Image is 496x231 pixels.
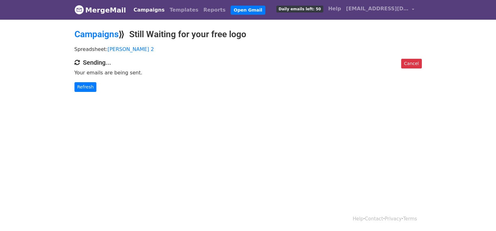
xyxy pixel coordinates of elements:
a: Refresh [74,82,97,92]
a: Cancel [401,59,422,68]
p: Your emails are being sent. [74,69,422,76]
h4: Sending... [74,59,422,66]
a: Campaigns [131,4,167,16]
a: Campaigns [74,29,119,39]
a: Help [326,3,344,15]
a: Terms [403,216,417,222]
span: Daily emails left: 50 [276,6,323,13]
a: MergeMail [74,3,126,17]
iframe: Chat Widget [465,201,496,231]
a: Open Gmail [231,6,265,15]
a: [EMAIL_ADDRESS][DOMAIN_NAME] [344,3,417,17]
h2: ⟫ Still Waiting for your free logo [74,29,422,40]
img: MergeMail logo [74,5,84,14]
a: Help [353,216,363,222]
a: Daily emails left: 50 [274,3,325,15]
span: [EMAIL_ADDRESS][DOMAIN_NAME] [346,5,409,13]
a: Reports [201,4,228,16]
a: Templates [167,4,201,16]
a: Privacy [385,216,401,222]
p: Spreadsheet: [74,46,422,53]
a: Contact [365,216,383,222]
a: [PERSON_NAME] 2 [108,46,154,52]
